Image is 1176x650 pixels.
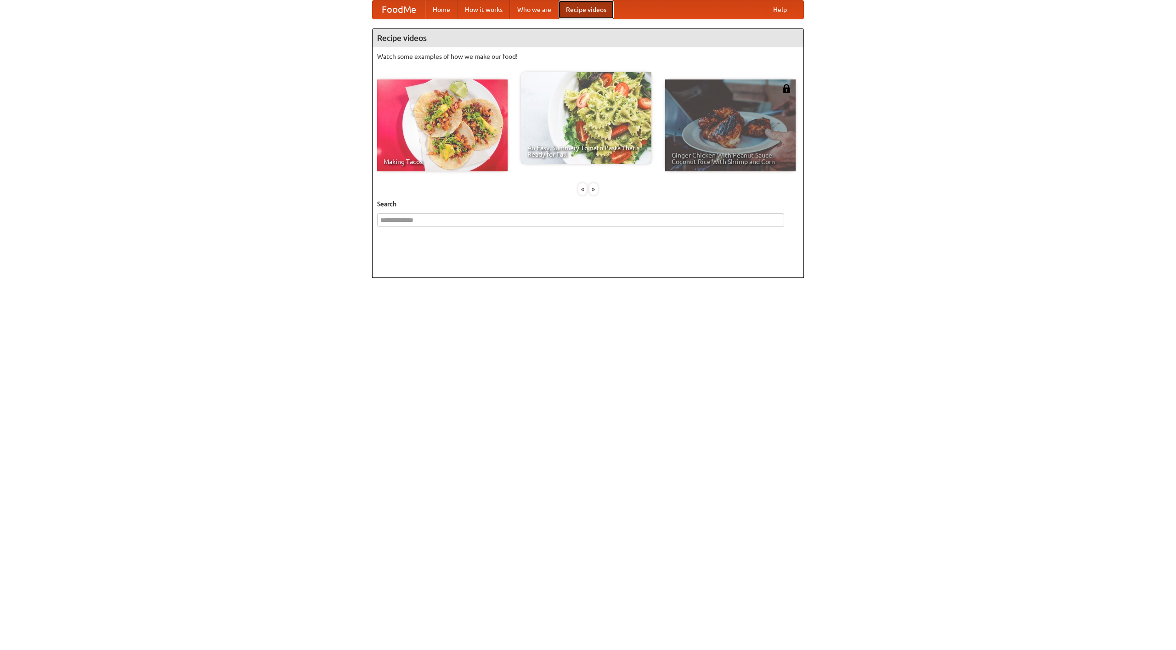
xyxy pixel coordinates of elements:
a: FoodMe [373,0,425,19]
a: Home [425,0,458,19]
h4: Recipe videos [373,29,803,47]
a: Recipe videos [559,0,614,19]
a: An Easy, Summery Tomato Pasta That's Ready for Fall [521,72,651,164]
h5: Search [377,199,799,209]
img: 483408.png [782,84,791,93]
div: » [589,183,598,195]
div: « [578,183,587,195]
span: An Easy, Summery Tomato Pasta That's Ready for Fall [527,145,645,158]
a: How it works [458,0,510,19]
a: Help [766,0,794,19]
p: Watch some examples of how we make our food! [377,52,799,61]
a: Who we are [510,0,559,19]
a: Making Tacos [377,79,508,171]
span: Making Tacos [384,158,501,165]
